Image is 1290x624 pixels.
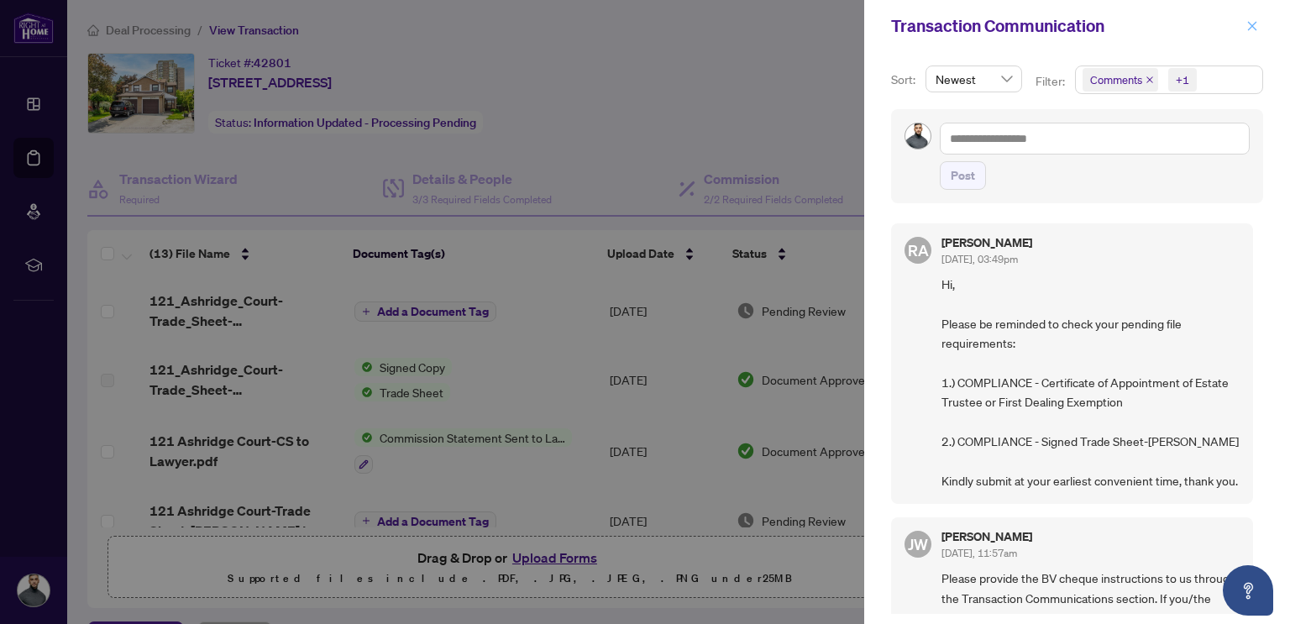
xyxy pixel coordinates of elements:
h5: [PERSON_NAME] [941,237,1032,249]
span: RA [908,239,929,262]
span: Comments [1083,68,1158,92]
button: Post [940,161,986,190]
span: [DATE], 03:49pm [941,253,1018,265]
div: +1 [1176,71,1189,88]
p: Sort: [891,71,919,89]
h5: [PERSON_NAME] [941,531,1032,543]
img: Profile Icon [905,123,931,149]
div: Transaction Communication [891,13,1241,39]
span: Newest [936,66,1012,92]
span: Comments [1090,71,1142,88]
span: JW [908,532,928,556]
span: close [1246,20,1258,32]
p: Filter: [1036,72,1067,91]
button: Open asap [1223,565,1273,616]
span: [DATE], 11:57am [941,547,1017,559]
span: close [1146,76,1154,84]
span: Hi, Please be reminded to check your pending file requirements: 1.) COMPLIANCE - Certificate of A... [941,275,1240,490]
